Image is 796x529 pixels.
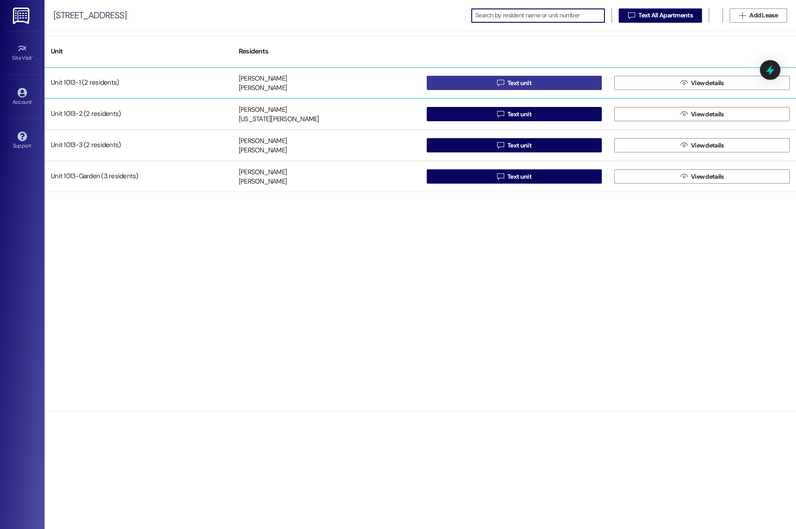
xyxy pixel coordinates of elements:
button: Text unit [427,107,602,121]
span: View details [691,141,724,150]
i:  [497,173,504,180]
a: Support [4,129,40,153]
span: Text unit [507,172,531,181]
img: ResiDesk Logo [13,8,31,24]
button: Text unit [427,138,602,152]
div: [PERSON_NAME] [239,105,287,115]
a: Account [4,85,40,109]
button: View details [614,138,790,152]
div: Residents [233,41,420,62]
div: Unit 1013-Garden (3 residents) [45,168,233,185]
input: Search by resident name or unit number [475,9,604,22]
button: Text All Apartments [619,8,702,23]
div: Unit 1013-2 (2 residents) [45,105,233,123]
i:  [681,142,687,149]
div: [PERSON_NAME] [239,177,287,187]
i:  [497,79,504,86]
div: [US_STATE][PERSON_NAME] [239,115,319,124]
button: Text unit [427,76,602,90]
a: Site Visit • [4,41,40,65]
i:  [497,142,504,149]
div: Unit [45,41,233,62]
span: View details [691,78,724,88]
i:  [739,12,746,19]
i:  [628,12,635,19]
span: Text unit [507,110,531,119]
span: • [32,53,33,60]
span: View details [691,110,724,119]
i:  [681,111,687,118]
div: [PERSON_NAME] [239,74,287,83]
i:  [681,173,687,180]
i:  [497,111,504,118]
i:  [681,79,687,86]
div: [PERSON_NAME] [239,136,287,146]
div: [PERSON_NAME] [239,146,287,156]
button: Text unit [427,169,602,184]
button: Add Lease [730,8,787,23]
div: Unit 1013-1 (2 residents) [45,74,233,92]
button: View details [614,169,790,184]
span: Text All Apartments [638,11,693,20]
span: View details [691,172,724,181]
button: View details [614,107,790,121]
div: [STREET_ADDRESS] [53,11,127,20]
button: View details [614,76,790,90]
div: [PERSON_NAME] [239,84,287,93]
span: Text unit [507,78,531,88]
div: [PERSON_NAME] [239,168,287,177]
span: Add Lease [749,11,778,20]
div: Unit 1013-3 (2 residents) [45,136,233,154]
span: Text unit [507,141,531,150]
